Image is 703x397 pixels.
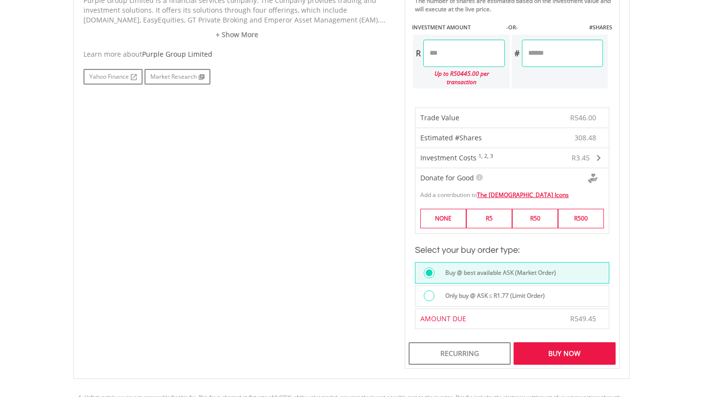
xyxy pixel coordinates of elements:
span: Trade Value [420,113,459,122]
a: Market Research [145,69,210,85]
a: Yahoo Finance [83,69,143,85]
label: #SHARES [589,23,612,31]
label: Only buy @ ASK ≤ R1.77 (Limit Order) [439,290,545,301]
div: Add a contribution to [415,186,609,199]
a: The [DEMOGRAPHIC_DATA] Icons [477,191,569,199]
label: R5 [466,209,512,228]
sup: 1, 2, 3 [478,153,493,159]
label: INVESTMENT AMOUNT [412,23,471,31]
span: Purple Group Limited [142,49,212,59]
label: -OR- [506,23,518,31]
label: NONE [420,209,466,228]
span: AMOUNT DUE [420,314,466,323]
label: R500 [558,209,604,228]
label: Buy @ best available ASK (Market Order) [439,267,556,278]
img: Donte For Good [588,174,598,183]
div: Learn more about [83,49,390,59]
div: Up to R50445.00 per transaction [413,67,505,88]
h3: Select your buy order type: [415,243,609,257]
label: R50 [512,209,558,228]
div: Buy Now [514,342,616,365]
span: R3.45 [572,153,590,162]
span: R546.00 [570,113,596,122]
a: + Show More [83,30,390,40]
span: Donate for Good [420,173,474,182]
span: Investment Costs [420,153,476,162]
span: 308.48 [575,133,596,143]
div: # [512,40,522,67]
div: Recurring [409,342,511,365]
div: R [413,40,423,67]
span: Estimated #Shares [420,133,482,142]
span: R549.45 [570,314,596,323]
